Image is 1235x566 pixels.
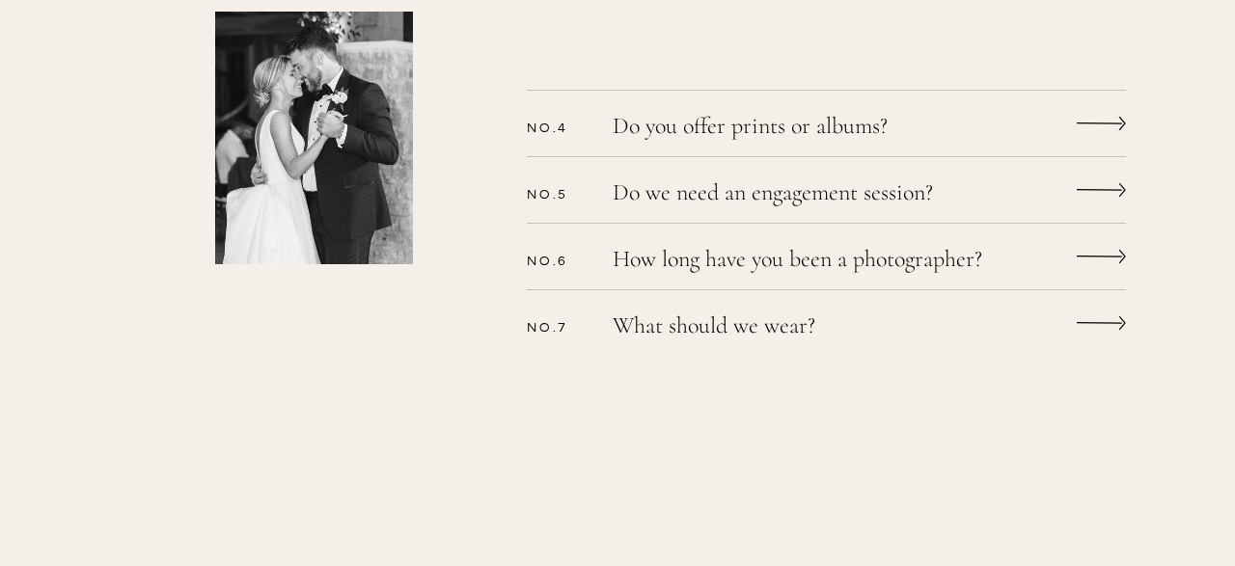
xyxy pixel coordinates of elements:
p: No.5 [527,186,590,202]
p: No.4 [527,120,590,135]
a: Do you offer prints or albums? [613,115,989,143]
p: No.6 [527,253,590,268]
a: How long have you been a photographer? [613,248,1055,276]
a: Do we need an engagement session? [613,181,989,209]
a: What should we wear? [613,314,989,342]
p: No.7 [527,319,590,335]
